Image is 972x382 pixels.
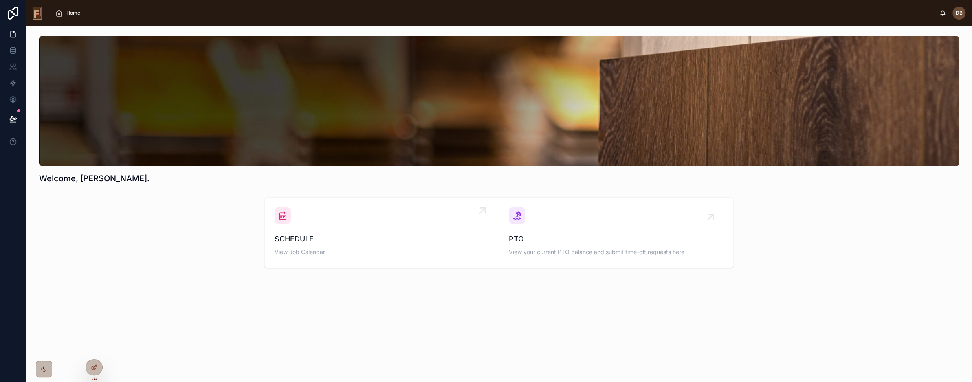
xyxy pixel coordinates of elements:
div: scrollable content [48,4,939,22]
img: App logo [33,7,42,20]
span: PTO [509,233,724,245]
span: DB [956,10,963,16]
a: SCHEDULEView Job Calendar [265,198,499,268]
span: SCHEDULE [275,233,489,245]
h1: Welcome, [PERSON_NAME]. [39,173,150,184]
a: Home [53,6,86,20]
span: Home [66,10,80,16]
span: View your current PTO balance and submit time-off requests here [509,248,724,256]
span: View Job Calendar [275,248,489,256]
a: PTOView your current PTO balance and submit time-off requests here [499,198,733,268]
